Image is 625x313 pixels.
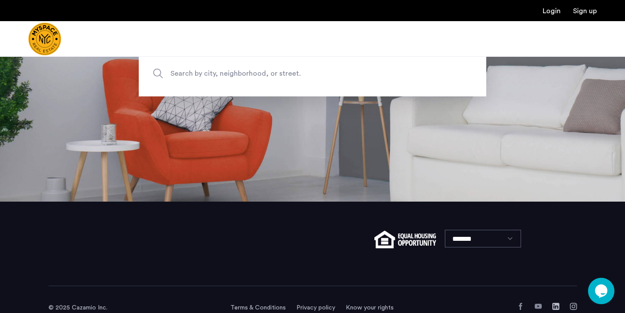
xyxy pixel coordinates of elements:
a: Privacy policy [296,303,335,312]
a: Terms and conditions [230,303,286,312]
a: YouTube [535,303,542,310]
iframe: chat widget [588,278,616,304]
a: Login [543,7,561,15]
a: Facebook [517,303,524,310]
a: Registration [573,7,597,15]
img: equal-housing.png [374,231,436,248]
input: Apartment Search [139,51,486,96]
a: Instagram [570,303,577,310]
span: Search by city, neighborhood, or street. [170,67,414,79]
a: Cazamio Logo [28,22,61,55]
span: © 2025 Cazamio Inc. [48,305,107,311]
a: Know your rights [346,303,394,312]
select: Language select [445,230,521,247]
a: LinkedIn [552,303,559,310]
img: logo [28,22,61,55]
